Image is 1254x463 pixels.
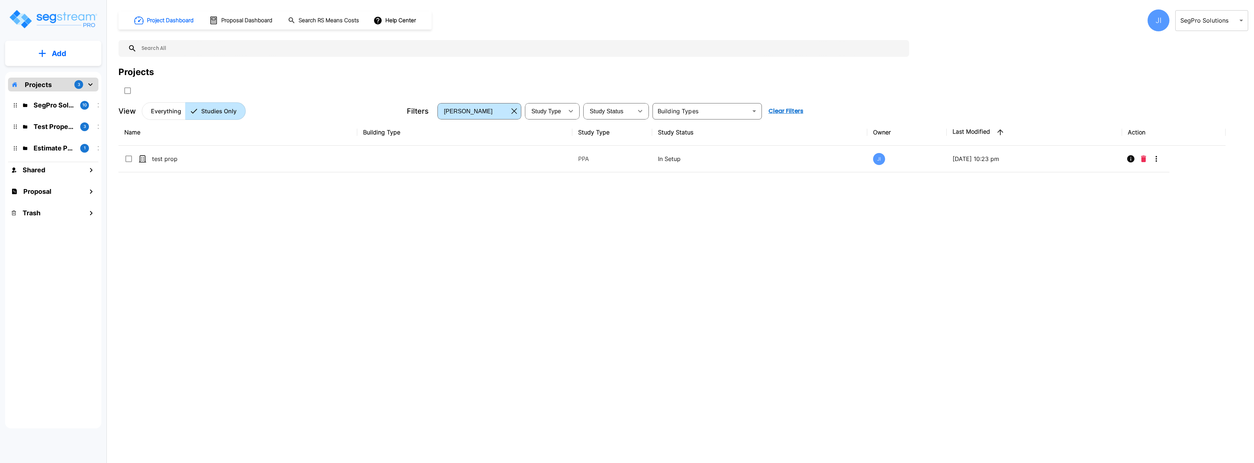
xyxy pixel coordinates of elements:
button: Proposal Dashboard [206,13,276,28]
p: 1 [84,145,86,151]
h1: Proposal Dashboard [221,16,272,25]
h1: Project Dashboard [147,16,194,25]
p: 10 [82,102,87,108]
h1: Shared [23,165,45,175]
span: Study Status [590,108,624,114]
h1: Proposal [23,187,51,196]
input: Building Types [655,106,748,116]
th: Study Status [652,119,867,146]
h1: Search RS Means Costs [299,16,359,25]
div: Projects [118,66,154,79]
p: test prop [152,154,225,163]
div: Select [526,101,564,121]
p: Filters [407,106,429,117]
p: PPA [578,154,646,163]
button: Delete [1138,152,1149,166]
div: JI [873,153,885,165]
button: Search RS Means Costs [285,13,363,28]
th: Last Modified [947,119,1122,146]
button: Help Center [372,13,419,27]
th: Building Type [357,119,572,146]
button: Project Dashboard [131,12,198,28]
p: 3 [78,82,80,88]
p: Everything [151,107,181,115]
th: Owner [867,119,947,146]
img: Logo [8,9,98,30]
p: SegPro Solutions CSS [34,100,74,110]
div: Select [439,101,509,121]
p: Test Property Folder [34,122,74,132]
button: Clear Filters [766,104,806,118]
button: Open [749,106,759,116]
th: Name [118,119,357,146]
div: Platform [142,102,246,120]
button: Add [5,43,101,64]
th: Study Type [572,119,652,146]
button: Everything [142,102,186,120]
p: Projects [25,80,52,90]
p: Add [52,48,66,59]
h1: Trash [23,208,40,218]
span: Study Type [531,108,561,114]
button: SelectAll [120,83,135,98]
p: [DATE] 10:23 pm [953,154,1116,163]
button: Info [1123,152,1138,166]
th: Action [1122,119,1226,146]
button: Studies Only [185,102,246,120]
input: Search All [137,40,906,57]
p: Studies Only [201,107,237,115]
p: View [118,106,136,117]
p: In Setup [658,154,861,163]
p: Estimate Property [34,143,74,153]
div: Select [585,101,633,121]
button: More-Options [1149,152,1164,166]
p: SegPro Solutions [1180,16,1237,25]
p: 3 [83,123,86,130]
div: JI [1148,9,1169,31]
